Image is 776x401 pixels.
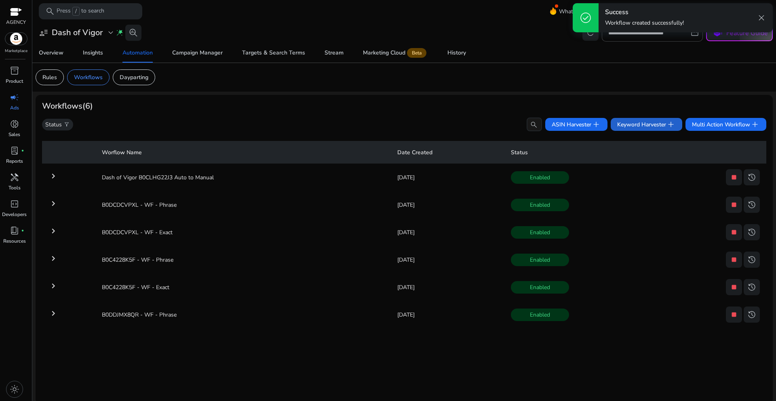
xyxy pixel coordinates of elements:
p: Resources [3,237,26,245]
p: Reports [6,157,23,165]
span: campaign [10,92,19,102]
button: ASIN Harvesteradd [545,118,607,131]
p: Status [45,120,62,129]
button: stop [726,307,742,323]
div: Marketing Cloud [363,50,428,56]
span: donut_small [10,119,19,129]
span: refresh [586,28,595,38]
mat-icon: keyboard_arrow_right [48,281,58,291]
th: Date Created [391,141,504,164]
span: Multi Action Workflow [692,120,760,129]
span: search [45,6,55,16]
span: school [711,27,723,39]
p: Tools [8,184,21,191]
span: history [747,227,757,237]
span: user_attributes [39,28,48,38]
button: stop [726,224,742,240]
th: Status [504,141,766,164]
button: search_insights [125,25,141,41]
span: search [530,121,538,129]
span: filter_alt [63,121,70,128]
span: Enabled [511,281,569,294]
td: [DATE] [391,222,504,243]
button: stop [726,197,742,213]
span: fiber_manual_record [21,149,24,152]
span: code_blocks [10,199,19,209]
div: Overview [39,50,63,56]
span: history [747,200,757,210]
button: stop [726,169,742,185]
p: Product [6,78,23,85]
div: Stream [325,50,344,56]
p: Workflow created successfully! [605,19,684,27]
span: Enabled [511,254,569,266]
span: Enabled [511,309,569,321]
span: history [747,282,757,292]
mat-icon: keyboard_arrow_right [48,254,58,263]
span: add [591,120,601,129]
span: stop [729,172,739,182]
button: stop [726,252,742,268]
td: [DATE] [391,277,504,298]
img: amazon.svg [5,33,27,45]
span: Keyword Harvester [617,120,676,129]
p: Workflows [74,73,103,82]
p: Dayparting [120,73,148,82]
span: stop [729,227,739,237]
span: wand_stars [116,29,124,37]
span: history [747,255,757,265]
span: stop [729,310,739,319]
h3: Dash of Vigor [52,28,103,38]
span: expand_more [106,28,116,38]
span: close [757,13,766,23]
button: history [744,279,760,295]
td: B0DCDCVPXL - WF - Phrase [95,194,391,215]
h4: Success [605,8,684,16]
span: Enabled [511,226,569,239]
span: search_insights [129,28,138,38]
span: stop [729,255,739,265]
span: / [72,7,80,16]
button: history [744,224,760,240]
span: ASIN Harvester [552,120,601,129]
span: Beta [407,48,426,58]
mat-icon: keyboard_arrow_right [48,309,58,318]
button: history [744,307,760,323]
p: AGENCY [6,19,26,26]
td: B0DCDCVPXL - WF - Exact [95,222,391,243]
p: Sales [8,131,20,138]
button: stop [726,279,742,295]
button: Multi Action Workflowadd [685,118,766,131]
button: history [744,169,760,185]
h3: Workflows (6) [42,101,93,111]
span: stop [729,200,739,210]
td: Dash of Vigor B0CLHG22J3 Auto to Manual [95,167,391,188]
div: Insights [83,50,103,56]
span: book_4 [10,226,19,235]
span: add [750,120,760,129]
span: handyman [10,172,19,182]
p: Press to search [57,7,104,16]
p: Rules [42,73,57,82]
span: stop [729,282,739,292]
span: history [747,310,757,319]
div: History [447,50,466,56]
td: [DATE] [391,304,504,325]
mat-icon: keyboard_arrow_right [48,171,58,181]
span: fiber_manual_record [21,229,24,232]
button: Keyword Harvesteradd [611,118,682,131]
span: check_circle [579,11,592,24]
p: Developers [2,211,27,218]
p: Marketplace [5,48,27,54]
span: Enabled [511,171,569,184]
span: history [747,172,757,182]
span: add [666,120,676,129]
td: B0DDJMX8QR - WF - Phrase [95,304,391,325]
th: Worflow Name [95,141,391,164]
td: B0C4228K5F - WF - Exact [95,277,391,298]
td: [DATE] [391,167,504,188]
td: B0C4228K5F - WF - Phrase [95,249,391,270]
mat-icon: keyboard_arrow_right [48,199,58,208]
div: Campaign Manager [172,50,223,56]
span: light_mode [10,384,19,394]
